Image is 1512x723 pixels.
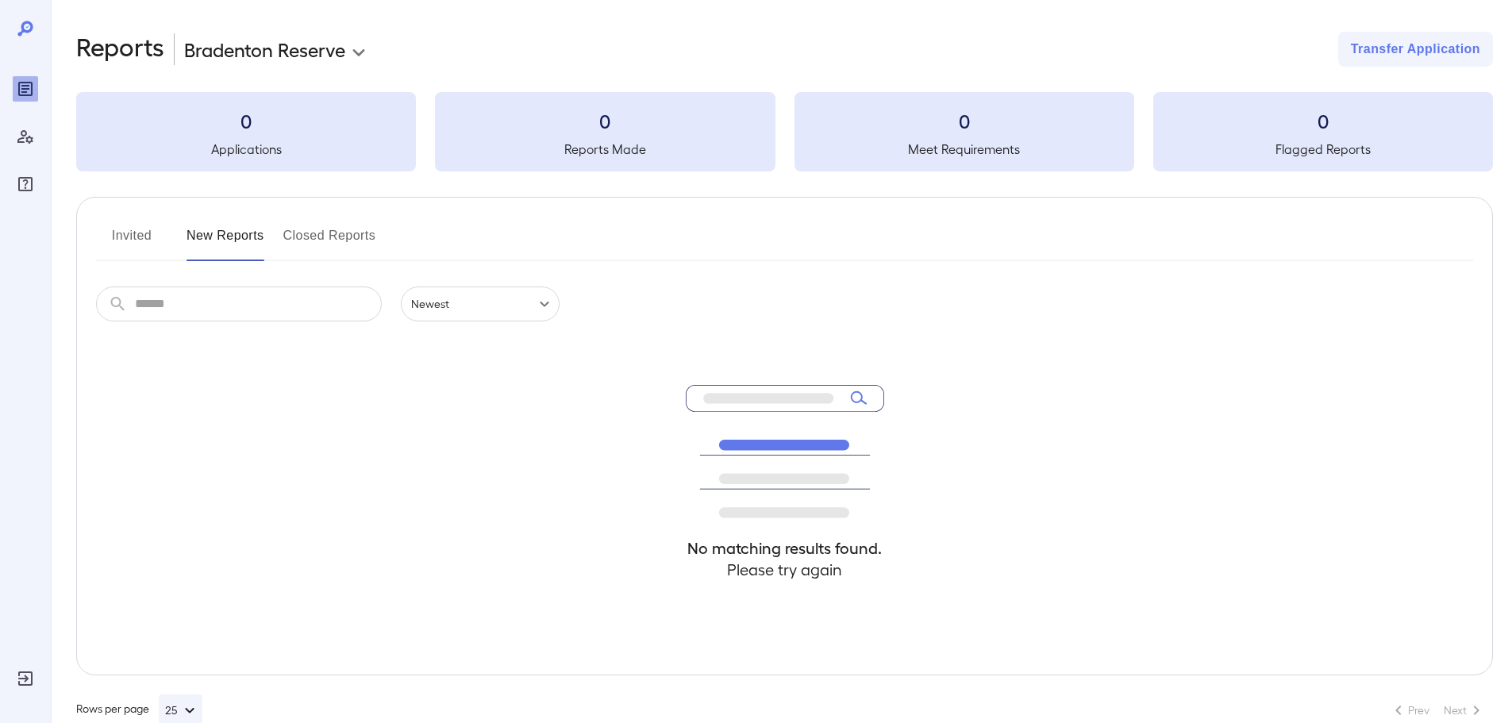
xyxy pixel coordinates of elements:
div: Newest [401,287,560,321]
div: FAQ [13,171,38,197]
h3: 0 [76,108,416,133]
nav: pagination navigation [1382,698,1493,723]
h3: 0 [794,108,1134,133]
h5: Reports Made [435,140,775,159]
h3: 0 [435,108,775,133]
h5: Applications [76,140,416,159]
div: Manage Users [13,124,38,149]
button: Closed Reports [283,223,376,261]
button: Transfer Application [1338,32,1493,67]
button: Invited [96,223,167,261]
div: Log Out [13,666,38,691]
button: New Reports [187,223,264,261]
h2: Reports [76,32,164,67]
summary: 0Applications0Reports Made0Meet Requirements0Flagged Reports [76,92,1493,171]
h5: Flagged Reports [1153,140,1493,159]
div: Reports [13,76,38,102]
h3: 0 [1153,108,1493,133]
h4: Please try again [686,559,884,580]
p: Bradenton Reserve [184,37,345,62]
h4: No matching results found. [686,537,884,559]
h5: Meet Requirements [794,140,1134,159]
